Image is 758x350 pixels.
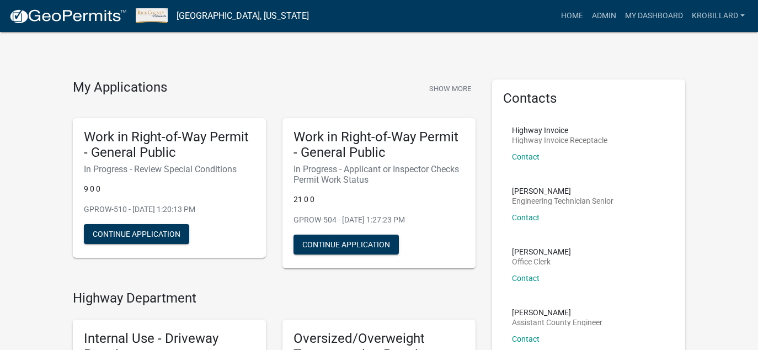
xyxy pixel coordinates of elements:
[512,335,540,343] a: Contact
[136,8,168,23] img: Rice County, Minnesota
[73,290,476,306] h4: Highway Department
[512,126,607,134] p: Highway Invoice
[621,6,687,26] a: My Dashboard
[588,6,621,26] a: Admin
[512,319,602,326] p: Assistant County Engineer
[512,197,613,205] p: Engineering Technician Senior
[503,91,674,107] h5: Contacts
[73,79,167,96] h4: My Applications
[425,79,476,98] button: Show More
[293,164,465,185] h6: In Progress - Applicant or Inspector Checks Permit Work Status
[557,6,588,26] a: Home
[84,183,255,195] p: 9 0 0
[84,224,189,244] button: Continue Application
[512,136,607,144] p: Highway Invoice Receptacle
[512,274,540,283] a: Contact
[512,309,602,316] p: [PERSON_NAME]
[84,164,255,174] h6: In Progress - Review Special Conditions
[293,194,465,205] p: 21 0 0
[293,129,465,161] h5: Work in Right-of-Way Permit - General Public
[293,235,399,254] button: Continue Application
[177,7,309,25] a: [GEOGRAPHIC_DATA], [US_STATE]
[512,152,540,161] a: Contact
[293,214,465,226] p: GPROW-504 - [DATE] 1:27:23 PM
[84,129,255,161] h5: Work in Right-of-Way Permit - General Public
[687,6,749,26] a: krobillard
[512,248,571,256] p: [PERSON_NAME]
[84,204,255,215] p: GPROW-510 - [DATE] 1:20:13 PM
[512,258,571,266] p: Office Clerk
[512,187,613,195] p: [PERSON_NAME]
[512,213,540,222] a: Contact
